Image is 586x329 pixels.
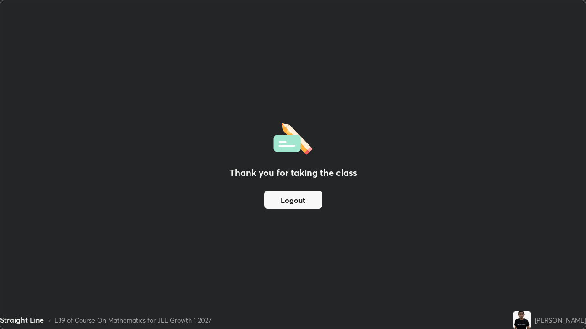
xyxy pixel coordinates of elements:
[513,311,531,329] img: bfd0faf14fc840c19c4a20ce777cb771.jpg
[54,315,212,325] div: L39 of Course On Mathematics for JEE Growth 1 2027
[264,191,322,209] button: Logout
[535,315,586,325] div: [PERSON_NAME]
[229,166,357,180] h2: Thank you for taking the class
[273,120,313,155] img: offlineFeedback.1438e8b3.svg
[48,315,51,325] div: •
